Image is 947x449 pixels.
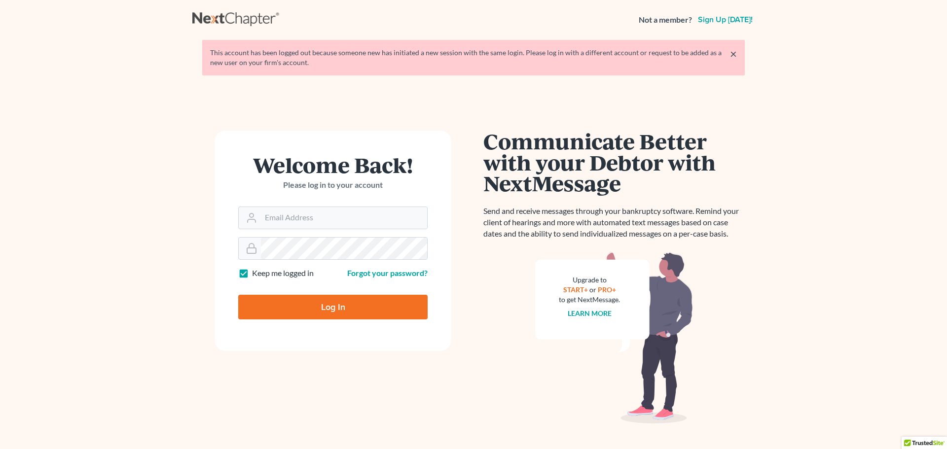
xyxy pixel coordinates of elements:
[238,295,428,319] input: Log In
[598,285,616,294] a: PRO+
[568,309,612,317] a: Learn more
[563,285,588,294] a: START+
[210,48,737,68] div: This account has been logged out because someone new has initiated a new session with the same lo...
[559,275,620,285] div: Upgrade to
[589,285,596,294] span: or
[559,295,620,305] div: to get NextMessage.
[252,268,314,279] label: Keep me logged in
[238,179,428,191] p: Please log in to your account
[696,16,755,24] a: Sign up [DATE]!
[238,154,428,175] h1: Welcome Back!
[483,131,745,194] h1: Communicate Better with your Debtor with NextMessage
[535,251,693,424] img: nextmessage_bg-59042aed3d76b12b5cd301f8e5b87938c9018125f34e5fa2b7a6b67550977c72.svg
[347,268,428,277] a: Forgot your password?
[730,48,737,60] a: ×
[483,206,745,240] p: Send and receive messages through your bankruptcy software. Remind your client of hearings and mo...
[639,14,692,26] strong: Not a member?
[261,207,427,229] input: Email Address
